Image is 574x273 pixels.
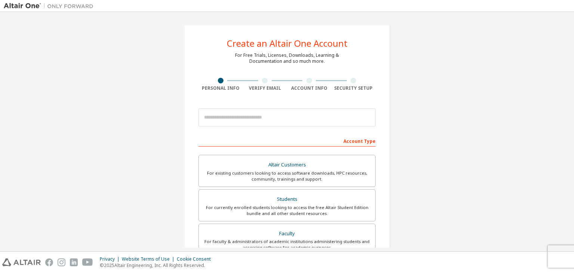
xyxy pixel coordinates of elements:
[203,170,371,182] div: For existing customers looking to access software downloads, HPC resources, community, trainings ...
[45,258,53,266] img: facebook.svg
[203,205,371,217] div: For currently enrolled students looking to access the free Altair Student Edition bundle and all ...
[100,256,122,262] div: Privacy
[203,194,371,205] div: Students
[203,160,371,170] div: Altair Customers
[70,258,78,266] img: linkedin.svg
[203,239,371,251] div: For faculty & administrators of academic institutions administering students and accessing softwa...
[82,258,93,266] img: youtube.svg
[287,85,331,91] div: Account Info
[100,262,215,269] p: © 2025 Altair Engineering, Inc. All Rights Reserved.
[198,85,243,91] div: Personal Info
[243,85,287,91] div: Verify Email
[235,52,339,64] div: For Free Trials, Licenses, Downloads, Learning & Documentation and so much more.
[58,258,65,266] img: instagram.svg
[4,2,97,10] img: Altair One
[227,39,348,48] div: Create an Altair One Account
[331,85,376,91] div: Security Setup
[2,258,41,266] img: altair_logo.svg
[122,256,177,262] div: Website Terms of Use
[198,135,376,147] div: Account Type
[203,228,371,239] div: Faculty
[177,256,215,262] div: Cookie Consent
